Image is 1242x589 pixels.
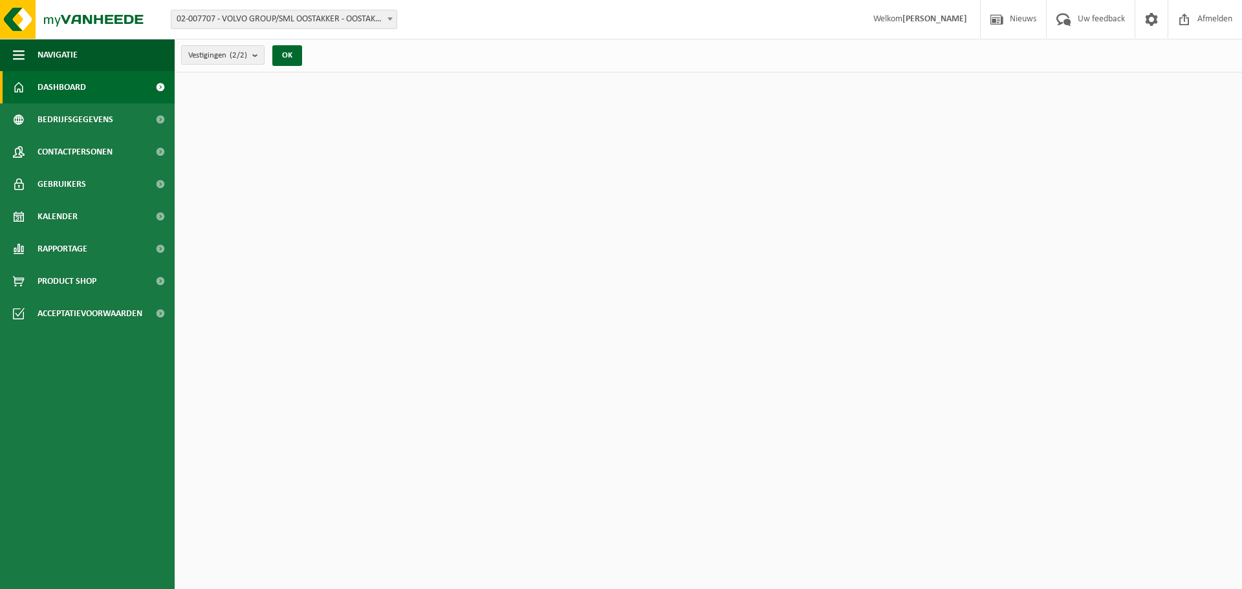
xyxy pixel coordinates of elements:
span: Bedrijfsgegevens [38,103,113,136]
count: (2/2) [230,51,247,59]
span: Acceptatievoorwaarden [38,297,142,330]
button: Vestigingen(2/2) [181,45,265,65]
span: Vestigingen [188,46,247,65]
span: Contactpersonen [38,136,113,168]
span: Dashboard [38,71,86,103]
span: 02-007707 - VOLVO GROUP/SML OOSTAKKER - OOSTAKKER [171,10,397,28]
span: Kalender [38,200,78,233]
button: OK [272,45,302,66]
strong: [PERSON_NAME] [902,14,967,24]
span: Gebruikers [38,168,86,200]
span: 02-007707 - VOLVO GROUP/SML OOSTAKKER - OOSTAKKER [171,10,397,29]
span: Navigatie [38,39,78,71]
span: Product Shop [38,265,96,297]
span: Rapportage [38,233,87,265]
